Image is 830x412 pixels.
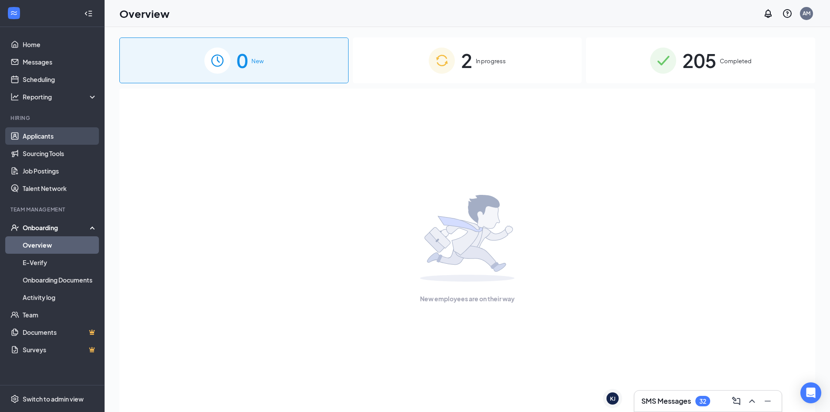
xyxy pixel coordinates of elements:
div: 32 [699,398,706,405]
a: Scheduling [23,71,97,88]
a: Team [23,306,97,323]
a: Job Postings [23,162,97,180]
svg: ComposeMessage [731,396,742,406]
svg: QuestionInfo [782,8,793,19]
h1: Overview [119,6,169,21]
a: Messages [23,53,97,71]
a: Home [23,36,97,53]
div: Hiring [10,114,95,122]
button: ChevronUp [745,394,759,408]
a: Activity log [23,289,97,306]
svg: WorkstreamLogo [10,9,18,17]
span: In progress [476,57,506,65]
svg: Minimize [762,396,773,406]
button: ComposeMessage [729,394,743,408]
div: Onboarding [23,223,90,232]
svg: Settings [10,395,19,403]
div: KJ [610,395,616,402]
svg: Collapse [84,9,93,18]
div: Open Intercom Messenger [800,382,821,403]
a: Onboarding Documents [23,271,97,289]
a: DocumentsCrown [23,323,97,341]
span: New employees are on their way [420,294,515,303]
svg: UserCheck [10,223,19,232]
span: 2 [461,45,472,75]
svg: ChevronUp [747,396,757,406]
span: New [251,57,264,65]
a: Overview [23,236,97,254]
a: Talent Network [23,180,97,197]
span: Completed [720,57,752,65]
a: SurveysCrown [23,341,97,358]
a: Applicants [23,127,97,145]
button: Minimize [761,394,775,408]
a: Sourcing Tools [23,145,97,162]
h3: SMS Messages [641,396,691,406]
div: Reporting [23,92,98,101]
a: E-Verify [23,254,97,271]
span: 205 [682,45,716,75]
div: Team Management [10,206,95,213]
div: AM [803,10,810,17]
div: Switch to admin view [23,395,84,403]
span: 0 [237,45,248,75]
svg: Notifications [763,8,773,19]
svg: Analysis [10,92,19,101]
